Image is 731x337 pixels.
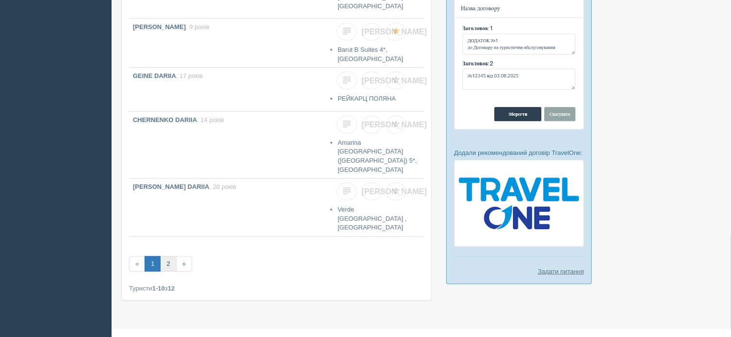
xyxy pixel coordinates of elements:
b: 12 [168,285,175,292]
a: РЕЙКАРЦ ПОЛЯНА [338,95,396,102]
span: , 17 років [176,72,203,79]
a: GEINE DARIIA, 17 років [129,68,327,111]
a: [PERSON_NAME] [361,183,382,200]
span: , 9 років [186,23,209,31]
a: [PERSON_NAME] [361,116,382,134]
b: 1-10 [152,285,165,292]
span: , 14 років [197,116,224,123]
a: [PERSON_NAME] DARIIA, 20 років [129,179,327,231]
a: Barut B Suites 4*, [GEOGRAPHIC_DATA] [338,46,403,62]
p: Додали рекомендований договір TravelOne: [454,148,584,157]
span: [PERSON_NAME] [362,77,427,85]
b: CHERNENKO DARIIA [133,116,197,123]
span: , 20 років [209,183,236,190]
img: travelone.png [454,160,584,247]
a: CHERNENKO DARIIA, 14 років [129,112,327,173]
a: Verde [GEOGRAPHIC_DATA] , [GEOGRAPHIC_DATA] [338,206,407,231]
a: » [176,256,192,272]
div: Туристи з [129,284,424,293]
a: [PERSON_NAME] [361,72,382,90]
span: « [129,256,145,272]
b: GEINE DARIIA [133,72,176,79]
b: [PERSON_NAME] [133,23,186,31]
span: [PERSON_NAME] [362,121,427,129]
a: Задати питання [538,267,584,276]
a: 1 [145,256,161,272]
a: [PERSON_NAME] [361,23,382,41]
b: [PERSON_NAME] DARIIA [133,183,209,190]
span: [PERSON_NAME] [362,28,427,36]
a: [PERSON_NAME], 9 років [129,19,327,62]
a: Amarina [GEOGRAPHIC_DATA] ([GEOGRAPHIC_DATA]) 5*, [GEOGRAPHIC_DATA] [338,139,417,173]
a: 2 [160,256,176,272]
span: [PERSON_NAME] [362,187,427,196]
